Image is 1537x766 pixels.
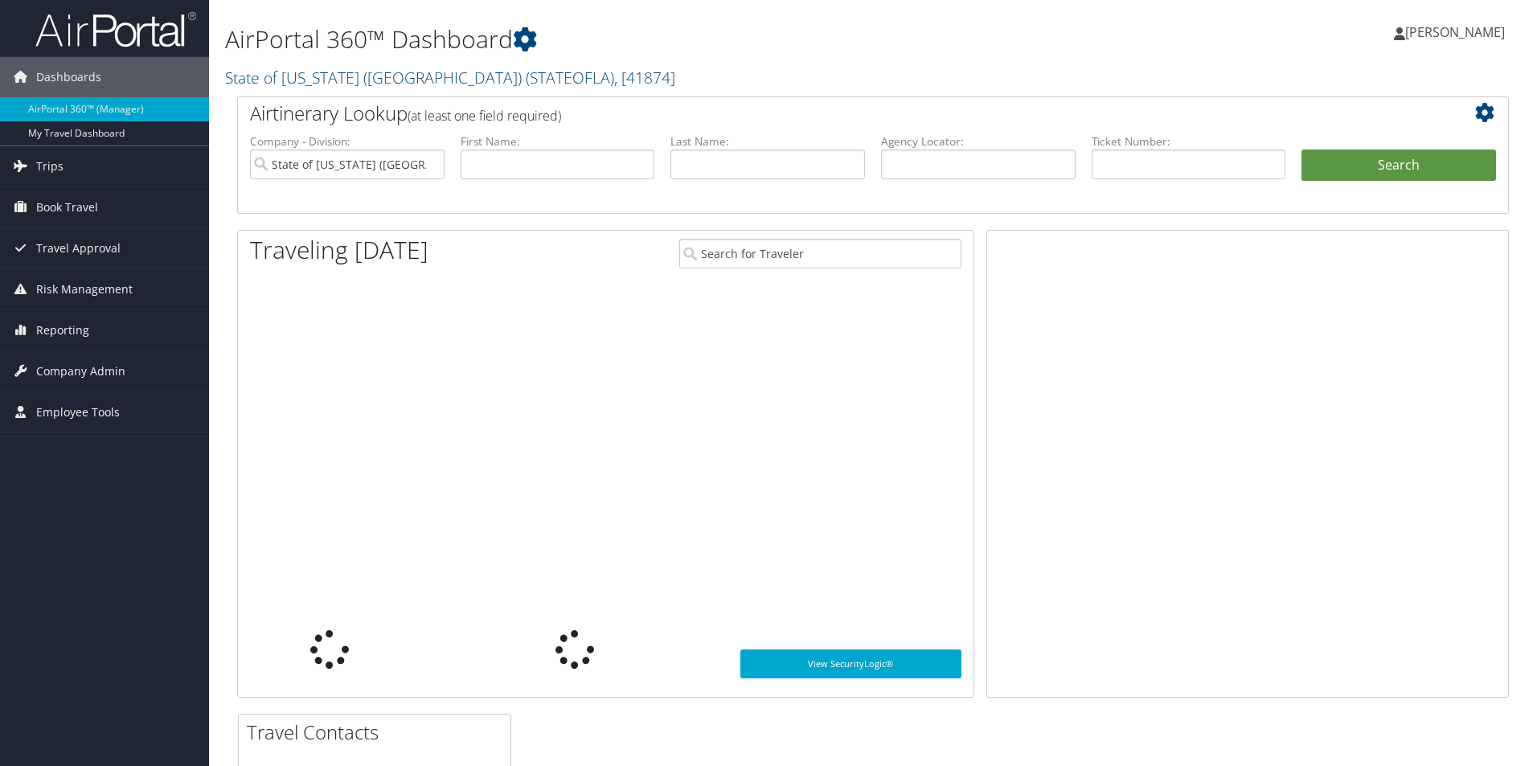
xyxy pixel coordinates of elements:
[1092,133,1286,150] label: Ticket Number:
[36,351,125,391] span: Company Admin
[36,228,121,268] span: Travel Approval
[408,107,561,125] span: (at least one field required)
[614,67,675,88] span: , [ 41874 ]
[36,146,64,186] span: Trips
[1394,8,1521,56] a: [PERSON_NAME]
[881,133,1076,150] label: Agency Locator:
[35,10,196,48] img: airportal-logo.png
[247,719,510,746] h2: Travel Contacts
[225,67,675,88] a: State of [US_STATE] ([GEOGRAPHIC_DATA])
[1301,150,1496,182] button: Search
[36,57,101,97] span: Dashboards
[36,187,98,227] span: Book Travel
[679,239,961,268] input: Search for Traveler
[250,133,445,150] label: Company - Division:
[225,23,1089,56] h1: AirPortal 360™ Dashboard
[670,133,865,150] label: Last Name:
[461,133,655,150] label: First Name:
[250,100,1390,127] h2: Airtinerary Lookup
[250,233,428,267] h1: Traveling [DATE]
[740,649,961,678] a: View SecurityLogic®
[36,392,120,432] span: Employee Tools
[1405,23,1505,41] span: [PERSON_NAME]
[526,67,614,88] span: ( STATEOFLA )
[36,310,89,350] span: Reporting
[36,269,133,309] span: Risk Management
